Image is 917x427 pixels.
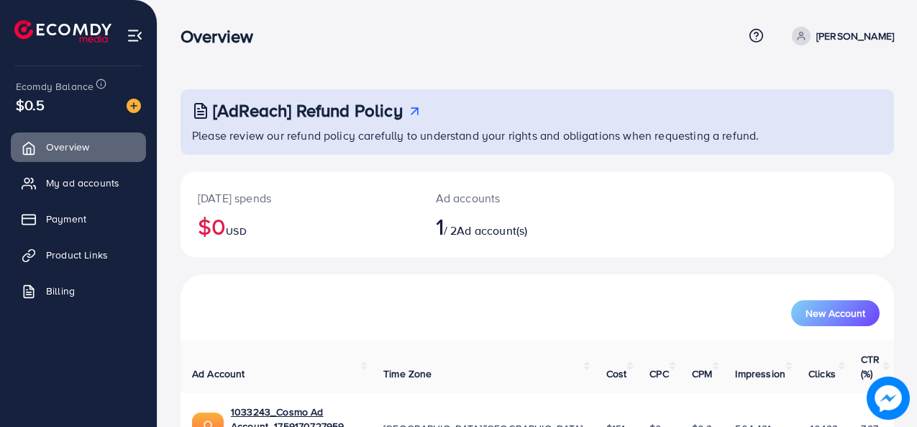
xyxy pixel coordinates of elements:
[861,352,880,381] span: CTR (%)
[457,223,527,238] span: Ad account(s)
[198,212,401,240] h2: $0
[16,94,45,115] span: $0.5
[192,127,885,144] p: Please review our refund policy carefully to understand your rights and obligations when requesti...
[226,224,246,238] span: USD
[806,308,865,318] span: New Account
[867,377,909,419] img: image
[46,284,75,298] span: Billing
[14,20,111,42] img: logo
[46,176,119,190] span: My ad accounts
[786,27,894,45] a: [PERSON_NAME]
[11,277,146,305] a: Billing
[791,300,880,326] button: New Account
[192,367,245,381] span: Ad Account
[649,367,668,381] span: CPC
[436,212,580,240] h2: / 2
[383,367,432,381] span: Time Zone
[692,367,712,381] span: CPM
[213,100,403,121] h3: [AdReach] Refund Policy
[181,26,265,47] h3: Overview
[11,241,146,269] a: Product Links
[46,140,89,154] span: Overview
[808,367,836,381] span: Clicks
[816,27,894,45] p: [PERSON_NAME]
[11,204,146,233] a: Payment
[16,79,93,94] span: Ecomdy Balance
[436,210,444,243] span: 1
[436,189,580,207] p: Ad accounts
[198,189,401,207] p: [DATE] spends
[127,99,141,113] img: image
[606,367,627,381] span: Cost
[127,27,143,44] img: menu
[11,132,146,161] a: Overview
[11,168,146,197] a: My ad accounts
[735,367,785,381] span: Impression
[46,212,86,226] span: Payment
[46,248,108,262] span: Product Links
